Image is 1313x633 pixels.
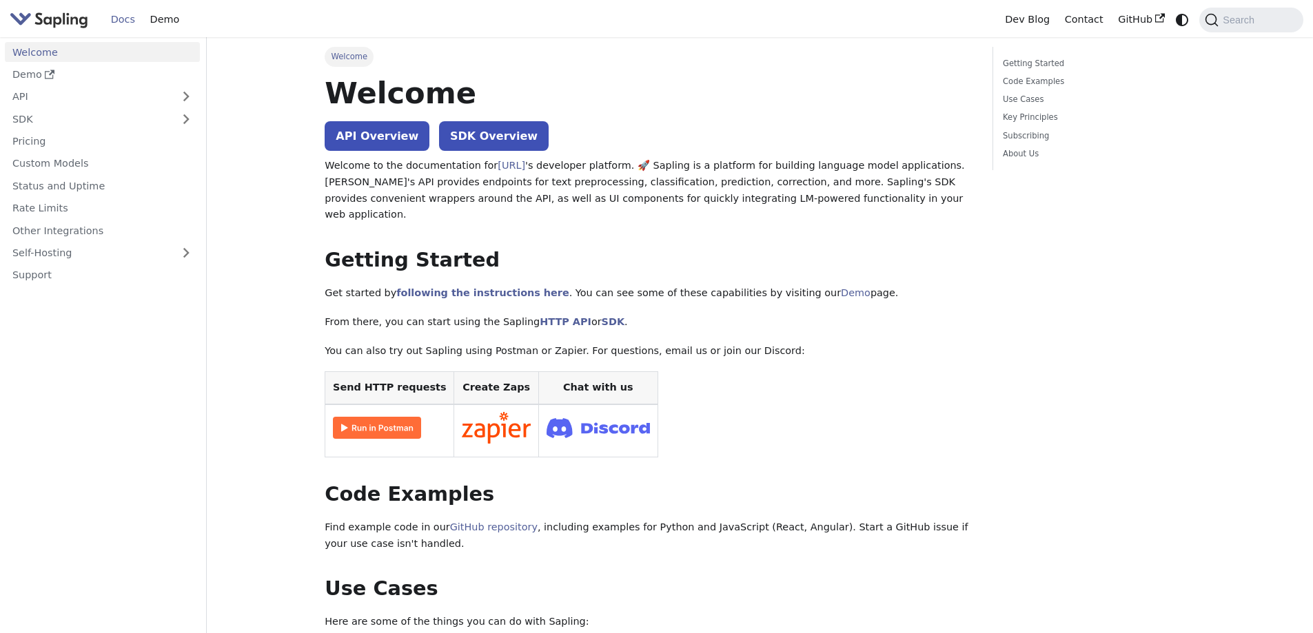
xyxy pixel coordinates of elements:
a: Getting Started [1003,57,1190,70]
a: GitHub [1110,9,1172,30]
p: Find example code in our , including examples for Python and JavaScript (React, Angular). Start a... [325,519,973,552]
a: Code Examples [1003,75,1190,88]
h2: Code Examples [325,482,973,507]
a: following the instructions here [396,287,569,298]
th: Create Zaps [454,372,539,404]
a: SDK [5,109,172,129]
a: Subscribing [1003,129,1190,143]
img: Run in Postman [333,417,421,439]
a: Welcome [5,42,200,62]
p: From there, you can start using the Sapling or . [325,314,973,331]
img: Join Discord [547,414,650,442]
button: Search (Command+K) [1199,8,1303,32]
a: SDK Overview [439,121,549,151]
h2: Getting Started [325,248,973,273]
a: Custom Models [5,154,200,174]
button: Expand sidebar category 'API' [172,87,200,107]
span: Welcome [325,47,374,66]
a: Pricing [5,132,200,152]
a: Demo [841,287,871,298]
a: Other Integrations [5,220,200,240]
a: Contact [1057,9,1111,30]
p: Welcome to the documentation for 's developer platform. 🚀 Sapling is a platform for building lang... [325,158,973,223]
a: Key Principles [1003,111,1190,124]
a: HTTP API [540,316,591,327]
a: Dev Blog [997,9,1057,30]
a: GitHub repository [450,521,538,532]
nav: Breadcrumbs [325,47,973,66]
a: Demo [5,65,200,85]
button: Switch between dark and light mode (currently system mode) [1172,10,1192,30]
a: Sapling.aiSapling.ai [10,10,93,30]
a: Status and Uptime [5,176,200,196]
img: Connect in Zapier [462,412,531,444]
a: Support [5,265,200,285]
a: Demo [143,9,187,30]
a: [URL] [498,160,525,171]
th: Send HTTP requests [325,372,454,404]
p: Get started by . You can see some of these capabilities by visiting our page. [325,285,973,302]
th: Chat with us [538,372,658,404]
button: Expand sidebar category 'SDK' [172,109,200,129]
a: Self-Hosting [5,243,200,263]
a: API Overview [325,121,429,151]
span: Search [1219,14,1263,25]
h1: Welcome [325,74,973,112]
p: Here are some of the things you can do with Sapling: [325,614,973,630]
p: You can also try out Sapling using Postman or Zapier. For questions, email us or join our Discord: [325,343,973,360]
a: SDK [602,316,624,327]
h2: Use Cases [325,577,973,601]
a: Use Cases [1003,93,1190,106]
a: Docs [103,9,143,30]
img: Sapling.ai [10,10,88,30]
a: About Us [1003,147,1190,160]
a: Rate Limits [5,198,200,218]
a: API [5,87,172,107]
